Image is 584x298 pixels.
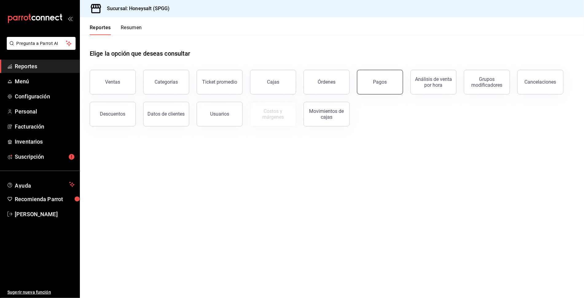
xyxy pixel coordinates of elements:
h3: Sucursal: Honeysalt (SPGG) [102,5,170,12]
div: Pagos [373,79,387,85]
div: Ventas [105,79,120,85]
span: Recomienda Parrot [15,195,75,203]
div: Usuarios [210,111,229,117]
button: Ticket promedio [197,70,243,94]
div: Categorías [155,79,178,85]
span: Sugerir nueva función [7,289,75,296]
button: Datos de clientes [143,102,189,126]
span: Inventarios [15,137,75,146]
button: Grupos modificadores [464,70,510,94]
button: Reportes [90,25,111,35]
div: Datos de clientes [148,111,185,117]
div: Análisis de venta por hora [414,76,453,88]
button: Cancelaciones [517,70,563,94]
span: Personal [15,107,75,116]
div: Cancelaciones [525,79,556,85]
span: [PERSON_NAME] [15,210,75,218]
button: Movimientos de cajas [304,102,350,126]
span: Suscripción [15,153,75,161]
span: Pregunta a Parrot AI [17,40,66,47]
button: Análisis de venta por hora [410,70,457,94]
span: Reportes [15,62,75,70]
a: Pregunta a Parrot AI [4,45,76,51]
button: Usuarios [197,102,243,126]
button: Categorías [143,70,189,94]
button: Pregunta a Parrot AI [7,37,76,50]
div: Ticket promedio [202,79,237,85]
button: Contrata inventarios para ver este reporte [250,102,296,126]
button: open_drawer_menu [68,16,73,21]
button: Órdenes [304,70,350,94]
div: Costos y márgenes [254,108,292,120]
div: Cajas [267,78,280,86]
button: Descuentos [90,102,136,126]
a: Cajas [250,70,296,94]
button: Pagos [357,70,403,94]
div: Grupos modificadores [468,76,506,88]
div: navigation tabs [90,25,142,35]
span: Menú [15,77,75,85]
button: Ventas [90,70,136,94]
div: Movimientos de cajas [308,108,346,120]
div: Órdenes [318,79,335,85]
button: Resumen [121,25,142,35]
span: Ayuda [15,181,67,188]
span: Configuración [15,92,75,101]
span: Facturación [15,122,75,131]
h1: Elige la opción que deseas consultar [90,49,190,58]
div: Descuentos [100,111,126,117]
